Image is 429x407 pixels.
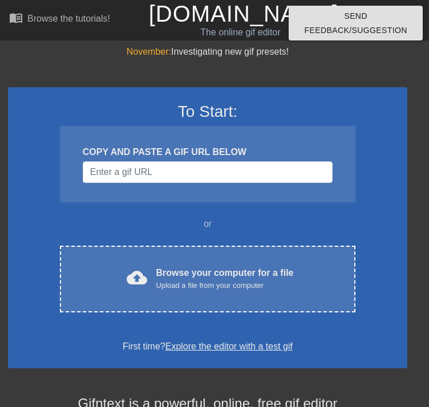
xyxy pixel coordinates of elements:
span: November: [127,47,171,56]
div: Investigating new gif presets! [8,45,407,59]
span: cloud_upload [127,267,147,288]
div: The online gif editor [149,26,333,39]
a: Browse the tutorials! [9,11,110,29]
div: COPY AND PASTE A GIF URL BELOW [83,145,333,159]
button: Send Feedback/Suggestion [289,6,423,40]
div: Upload a file from your computer [156,280,294,291]
a: Explore the editor with a test gif [165,341,293,351]
a: [DOMAIN_NAME] [149,1,339,26]
span: menu_book [9,11,23,25]
div: First time? [23,340,392,353]
div: or [38,217,378,231]
input: Username [83,161,333,183]
div: Browse your computer for a file [156,266,294,291]
h3: To Start: [23,102,392,121]
div: Browse the tutorials! [27,14,110,23]
span: Send Feedback/Suggestion [298,9,414,37]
